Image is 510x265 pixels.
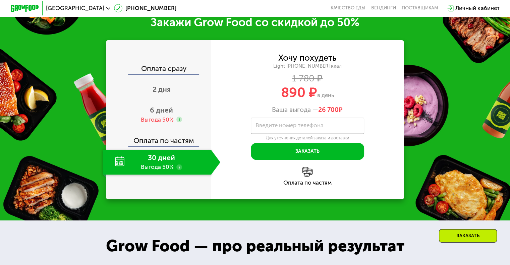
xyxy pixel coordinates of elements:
[318,106,343,114] span: ₽
[251,143,364,160] button: Заказать
[371,5,396,11] a: Вендинги
[141,116,174,124] div: Выгода 50%
[107,65,211,74] div: Оплата сразу
[318,106,339,114] span: 26 700
[331,5,365,11] a: Качество еды
[256,124,324,128] label: Введите номер телефона
[153,85,171,93] span: 2 дня
[302,167,313,177] img: l6xcnZfty9opOoJh.png
[402,5,438,11] div: поставщикам
[211,74,404,82] div: 1 780 ₽
[114,4,176,12] a: [PHONE_NUMBER]
[251,135,364,141] div: Для уточнения деталей заказа и доставки
[94,234,416,258] div: Grow Food — про реальный результат
[211,106,404,114] div: Ваша выгода —
[107,130,211,146] div: Оплата по частям
[278,54,336,62] div: Хочу похудеть
[211,180,404,186] div: Оплата по частям
[211,63,404,69] div: Light [PHONE_NUMBER] ккал
[281,84,317,101] span: 890 ₽
[46,5,104,11] span: [GEOGRAPHIC_DATA]
[439,229,497,243] div: Заказать
[455,4,499,12] div: Личный кабинет
[150,106,173,114] span: 6 дней
[317,92,334,98] span: в день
